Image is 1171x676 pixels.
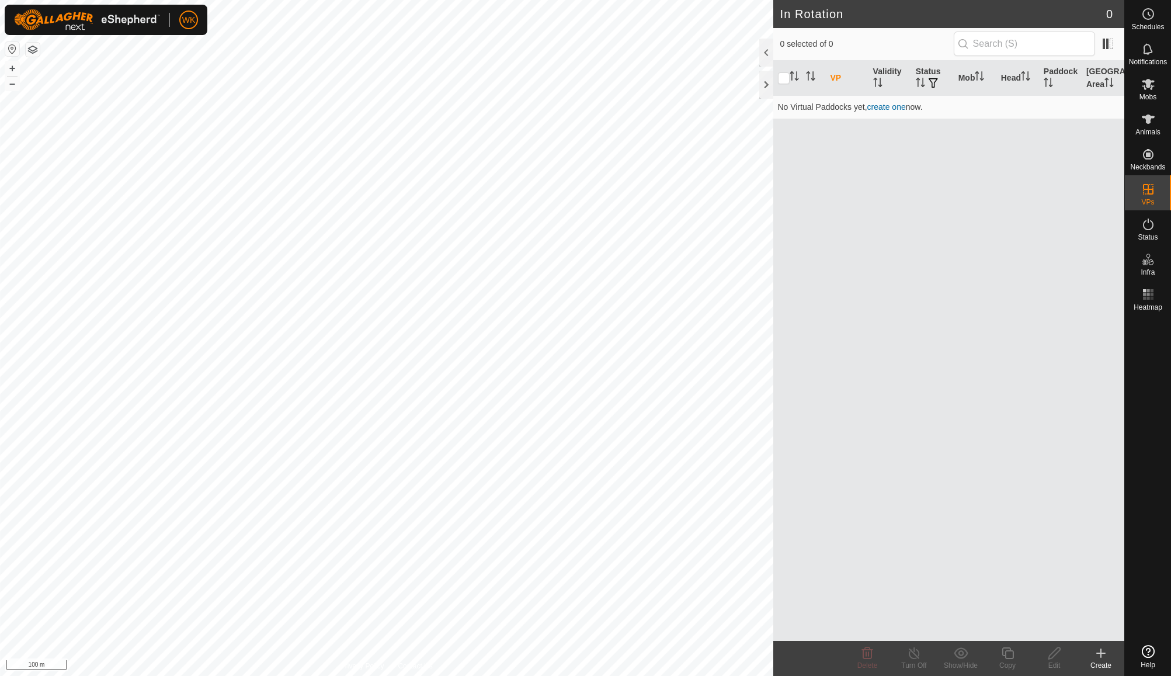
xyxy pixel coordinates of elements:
div: Show/Hide [937,660,984,671]
td: No Virtual Paddocks yet, now. [773,95,1125,119]
p-sorticon: Activate to sort [790,73,799,82]
span: 0 selected of 0 [780,38,954,50]
span: WK [182,14,196,26]
img: Gallagher Logo [14,9,160,30]
span: Animals [1135,129,1160,136]
button: – [5,77,19,91]
span: Status [1138,234,1158,241]
span: Schedules [1131,23,1164,30]
div: Turn Off [891,660,937,671]
p-sorticon: Activate to sort [806,73,815,82]
div: Edit [1031,660,1078,671]
input: Search (S) [954,32,1095,56]
p-sorticon: Activate to sort [975,73,984,82]
button: Map Layers [26,43,40,57]
a: Contact Us [398,661,432,671]
p-sorticon: Activate to sort [1044,79,1053,89]
button: Reset Map [5,42,19,56]
th: Mob [954,61,996,96]
th: Head [996,61,1039,96]
span: Neckbands [1130,164,1165,171]
p-sorticon: Activate to sort [1104,79,1114,89]
th: Paddock [1039,61,1082,96]
h2: In Rotation [780,7,1106,21]
span: Mobs [1139,93,1156,100]
a: Help [1125,640,1171,673]
p-sorticon: Activate to sort [1021,73,1030,82]
p-sorticon: Activate to sort [873,79,882,89]
p-sorticon: Activate to sort [916,79,925,89]
span: Infra [1141,269,1155,276]
span: 0 [1106,5,1113,23]
a: Privacy Policy [340,661,384,671]
button: + [5,61,19,75]
th: Validity [868,61,911,96]
span: Notifications [1129,58,1167,65]
div: Create [1078,660,1124,671]
span: Heatmap [1134,304,1162,311]
th: [GEOGRAPHIC_DATA] Area [1082,61,1124,96]
th: Status [911,61,954,96]
a: create one [867,102,906,112]
div: Copy [984,660,1031,671]
span: VPs [1141,199,1154,206]
span: Help [1141,661,1155,668]
th: VP [826,61,868,96]
span: Delete [857,661,878,670]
